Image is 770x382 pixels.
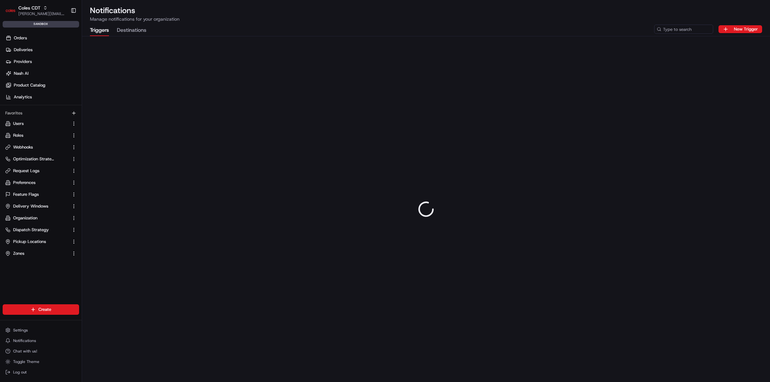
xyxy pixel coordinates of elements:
span: Log out [13,370,27,375]
a: Organization [5,215,69,221]
p: Manage notifications for your organization [90,16,762,22]
button: Zones [3,248,79,259]
span: Users [13,121,24,127]
span: Pickup Locations [13,239,46,245]
button: Feature Flags [3,189,79,200]
button: Delivery Windows [3,201,79,211]
button: Webhooks [3,142,79,152]
span: Optimization Strategy [13,156,54,162]
a: Pickup Locations [5,239,69,245]
span: Chat with us! [13,349,37,354]
span: Product Catalog [14,82,45,88]
button: Notifications [3,336,79,345]
button: New Trigger [718,25,762,33]
span: Providers [14,59,32,65]
span: Organization [13,215,37,221]
span: Create [38,307,51,312]
a: Preferences [5,180,69,186]
button: Destinations [117,25,146,36]
input: Type to search [654,25,713,34]
button: Coles CDT [18,5,40,11]
button: Settings [3,326,79,335]
span: Toggle Theme [13,359,39,364]
span: Delivery Windows [13,203,48,209]
button: Log out [3,368,79,377]
img: Coles CDT [5,5,16,16]
span: Deliveries [14,47,32,53]
span: Feature Flags [13,191,39,197]
span: Settings [13,328,28,333]
a: Product Catalog [3,80,82,90]
button: Preferences [3,177,79,188]
a: Request Logs [5,168,69,174]
a: Nash AI [3,68,82,79]
a: Zones [5,251,69,256]
button: Users [3,118,79,129]
button: Triggers [90,25,109,36]
button: Toggle Theme [3,357,79,366]
a: Providers [3,56,82,67]
button: [PERSON_NAME][EMAIL_ADDRESS][DOMAIN_NAME] [18,11,65,16]
a: Users [5,121,69,127]
a: Feature Flags [5,191,69,197]
h1: Notifications [90,5,762,16]
span: Roles [13,132,23,138]
span: Preferences [13,180,35,186]
span: Request Logs [13,168,39,174]
span: Dispatch Strategy [13,227,49,233]
button: Roles [3,130,79,141]
button: Coles CDTColes CDT[PERSON_NAME][EMAIL_ADDRESS][DOMAIN_NAME] [3,3,68,18]
a: Dispatch Strategy [5,227,69,233]
span: Nash AI [14,70,29,76]
a: Roles [5,132,69,138]
div: sandbox [3,21,79,28]
a: Deliveries [3,45,82,55]
a: Orders [3,33,82,43]
button: Dispatch Strategy [3,225,79,235]
span: Zones [13,251,24,256]
button: Chat with us! [3,347,79,356]
span: Notifications [13,338,36,343]
button: Create [3,304,79,315]
button: Organization [3,213,79,223]
a: Optimization Strategy [5,156,69,162]
a: Webhooks [5,144,69,150]
a: Analytics [3,92,82,102]
span: Analytics [14,94,32,100]
button: Optimization Strategy [3,154,79,164]
button: Request Logs [3,166,79,176]
span: Orders [14,35,27,41]
a: Delivery Windows [5,203,69,209]
div: Favorites [3,108,79,118]
button: Pickup Locations [3,236,79,247]
span: Webhooks [13,144,33,150]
